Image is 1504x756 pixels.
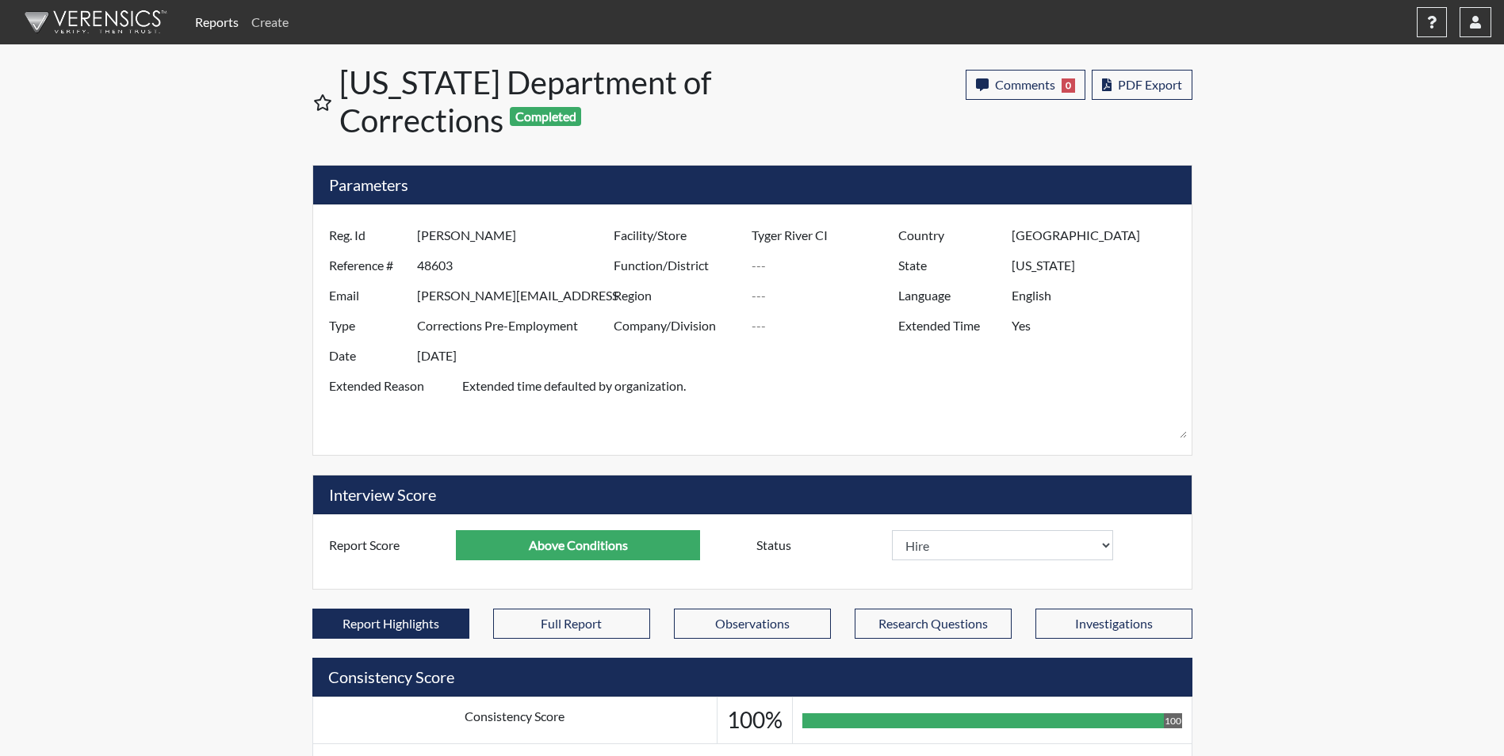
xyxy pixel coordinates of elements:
input: --- [752,281,902,311]
button: Full Report [493,609,650,639]
button: Comments0 [966,70,1085,100]
input: --- [456,530,700,560]
label: Status [744,530,892,560]
label: Email [317,281,417,311]
label: Function/District [602,250,752,281]
input: --- [1012,250,1187,281]
label: Reference # [317,250,417,281]
div: Document a decision to hire or decline a candiate [744,530,1188,560]
label: Extended Time [886,311,1012,341]
button: Report Highlights [312,609,469,639]
h5: Interview Score [313,475,1192,514]
input: --- [417,250,618,281]
label: Country [886,220,1012,250]
label: Type [317,311,417,341]
button: Research Questions [855,609,1012,639]
input: --- [1012,281,1187,311]
button: PDF Export [1092,70,1192,100]
input: --- [417,341,618,371]
label: Region [602,281,752,311]
label: State [886,250,1012,281]
input: --- [752,250,902,281]
span: Comments [995,77,1055,92]
span: PDF Export [1118,77,1182,92]
label: Extended Reason [317,371,462,439]
span: 0 [1062,78,1075,93]
label: Company/Division [602,311,752,341]
h3: 100% [727,707,783,734]
td: Consistency Score [312,697,717,744]
label: Language [886,281,1012,311]
h5: Parameters [313,166,1192,204]
div: 100 [1164,713,1182,728]
h5: Consistency Score [312,658,1192,697]
button: Investigations [1035,609,1192,639]
input: --- [752,311,902,341]
input: --- [417,220,618,250]
input: --- [417,311,618,341]
label: Date [317,341,417,371]
label: Facility/Store [602,220,752,250]
label: Report Score [317,530,457,560]
input: --- [1012,311,1187,341]
span: Completed [510,107,581,126]
input: --- [752,220,902,250]
label: Reg. Id [317,220,417,250]
input: --- [417,281,618,311]
button: Observations [674,609,831,639]
a: Reports [189,6,245,38]
input: --- [1012,220,1187,250]
h1: [US_STATE] Department of Corrections [339,63,754,139]
a: Create [245,6,295,38]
